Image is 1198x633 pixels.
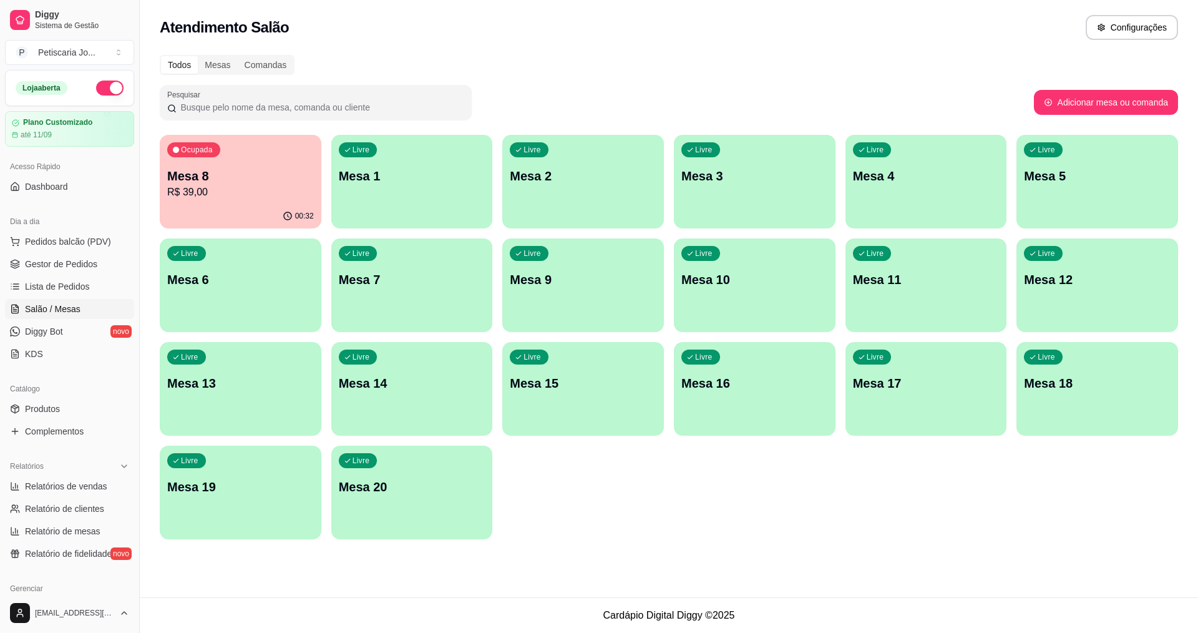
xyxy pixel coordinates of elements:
p: Livre [1038,352,1055,362]
p: Livre [181,352,198,362]
p: Mesa 5 [1024,167,1171,185]
p: Mesa 6 [167,271,314,288]
div: Todos [161,56,198,74]
p: Livre [867,145,884,155]
button: LivreMesa 5 [1016,135,1178,228]
span: Complementos [25,425,84,438]
p: Livre [695,145,713,155]
p: Mesa 4 [853,167,1000,185]
p: Livre [1038,145,1055,155]
span: P [16,46,28,59]
a: Salão / Mesas [5,299,134,319]
a: Lista de Pedidos [5,277,134,297]
button: LivreMesa 15 [502,342,664,436]
button: Configurações [1086,15,1178,40]
input: Pesquisar [177,101,464,114]
p: Mesa 11 [853,271,1000,288]
button: LivreMesa 7 [331,238,493,332]
a: Relatório de fidelidadenovo [5,544,134,564]
a: Dashboard [5,177,134,197]
a: Relatórios de vendas [5,476,134,496]
button: LivreMesa 13 [160,342,321,436]
h2: Atendimento Salão [160,17,289,37]
button: LivreMesa 2 [502,135,664,228]
a: DiggySistema de Gestão [5,5,134,35]
button: LivreMesa 3 [674,135,835,228]
p: Mesa 9 [510,271,656,288]
button: Pedidos balcão (PDV) [5,232,134,252]
p: Mesa 12 [1024,271,1171,288]
p: Ocupada [181,145,213,155]
div: Comandas [238,56,294,74]
a: Diggy Botnovo [5,321,134,341]
p: R$ 39,00 [167,185,314,200]
a: Complementos [5,421,134,441]
a: Gestor de Pedidos [5,254,134,274]
p: Livre [524,145,541,155]
p: Livre [353,145,370,155]
span: Dashboard [25,180,68,193]
label: Pesquisar [167,89,205,100]
p: Mesa 7 [339,271,485,288]
p: Livre [181,456,198,466]
span: Diggy Bot [25,325,63,338]
a: Relatório de mesas [5,521,134,541]
p: Mesa 2 [510,167,656,185]
p: Mesa 16 [681,375,828,392]
p: Mesa 8 [167,167,314,185]
div: Mesas [198,56,237,74]
button: [EMAIL_ADDRESS][DOMAIN_NAME] [5,598,134,628]
a: Relatório de clientes [5,499,134,519]
button: OcupadaMesa 8R$ 39,0000:32 [160,135,321,228]
button: Alterar Status [96,81,124,96]
div: Gerenciar [5,579,134,599]
p: Livre [524,248,541,258]
p: Livre [867,248,884,258]
p: Livre [353,352,370,362]
p: Mesa 14 [339,375,485,392]
p: 00:32 [295,211,314,221]
p: Mesa 13 [167,375,314,392]
button: LivreMesa 6 [160,238,321,332]
p: Mesa 1 [339,167,485,185]
span: Relatório de fidelidade [25,547,112,560]
div: Loja aberta [16,81,67,95]
p: Livre [695,352,713,362]
span: Relatórios de vendas [25,480,107,493]
button: LivreMesa 10 [674,238,835,332]
button: LivreMesa 4 [845,135,1007,228]
span: Relatório de mesas [25,525,100,537]
p: Livre [867,352,884,362]
button: LivreMesa 9 [502,238,664,332]
span: Pedidos balcão (PDV) [25,235,111,248]
article: Plano Customizado [23,118,92,127]
span: Relatório de clientes [25,503,104,515]
footer: Cardápio Digital Diggy © 2025 [140,597,1198,633]
p: Mesa 3 [681,167,828,185]
button: LivreMesa 1 [331,135,493,228]
button: LivreMesa 14 [331,342,493,436]
span: KDS [25,348,43,360]
div: Petiscaria Jo ... [38,46,95,59]
a: Plano Customizadoaté 11/09 [5,111,134,147]
p: Mesa 20 [339,478,485,496]
p: Livre [181,248,198,258]
p: Mesa 10 [681,271,828,288]
div: Catálogo [5,379,134,399]
p: Mesa 15 [510,375,656,392]
a: KDS [5,344,134,364]
p: Mesa 17 [853,375,1000,392]
p: Livre [353,456,370,466]
span: Relatórios [10,461,44,471]
article: até 11/09 [21,130,52,140]
button: LivreMesa 18 [1016,342,1178,436]
button: LivreMesa 17 [845,342,1007,436]
button: LivreMesa 19 [160,446,321,539]
button: LivreMesa 20 [331,446,493,539]
span: Sistema de Gestão [35,21,129,31]
span: Diggy [35,9,129,21]
p: Livre [524,352,541,362]
p: Mesa 19 [167,478,314,496]
p: Livre [1038,248,1055,258]
button: Select a team [5,40,134,65]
